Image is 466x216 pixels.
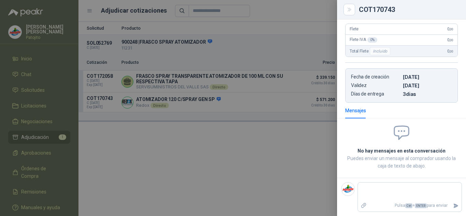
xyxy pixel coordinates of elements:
[345,155,458,170] p: Puedes enviar un mensaje al comprador usando la caja de texto de abajo.
[449,49,453,53] span: ,00
[403,83,452,88] p: [DATE]
[403,91,452,97] p: 3 dias
[359,6,458,13] div: COT170743
[447,49,453,54] span: 0
[449,38,453,42] span: ,00
[351,74,400,80] p: Fecha de creación
[415,203,427,208] span: ENTER
[350,37,377,43] span: Flete IVA
[350,27,359,31] span: Flete
[341,183,354,196] img: Company Logo
[449,27,453,31] span: ,00
[370,47,390,55] div: Incluido
[358,200,369,212] label: Adjuntar archivos
[447,38,453,42] span: 0
[447,27,453,31] span: 0
[450,200,462,212] button: Enviar
[350,47,392,55] span: Total Flete
[367,37,377,43] div: 0 %
[351,83,400,88] p: Validez
[345,107,366,114] div: Mensajes
[403,74,452,80] p: [DATE]
[345,147,458,155] h2: No hay mensajes en esta conversación
[369,200,451,212] p: Pulsa + para enviar
[345,5,353,14] button: Close
[405,203,412,208] span: Ctrl
[351,91,400,97] p: Días de entrega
